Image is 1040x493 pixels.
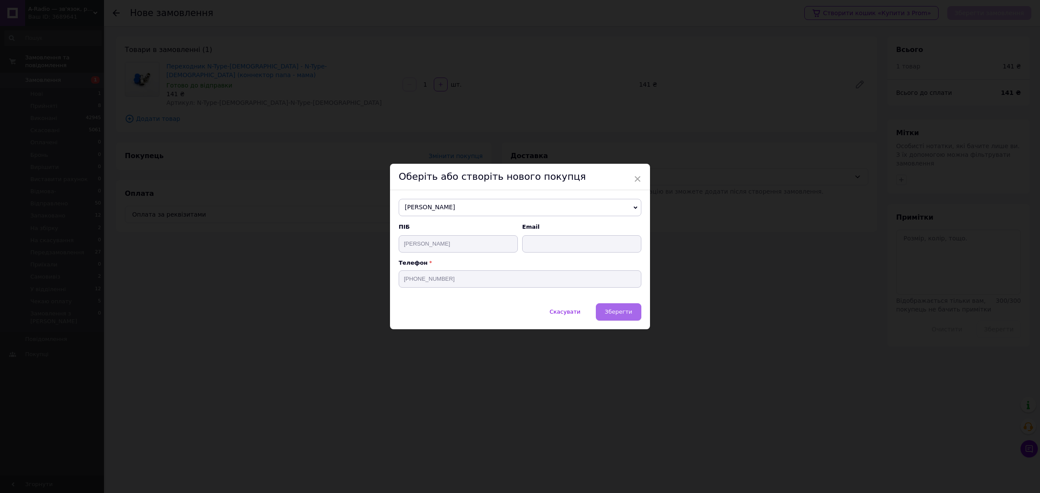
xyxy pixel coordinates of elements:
button: Зберегти [596,303,641,321]
input: +38 096 0000000 [399,270,641,288]
span: [PERSON_NAME] [399,199,641,216]
button: Скасувати [540,303,589,321]
span: × [634,172,641,186]
span: ПІБ [399,223,518,231]
span: Скасувати [549,308,580,315]
div: Оберіть або створіть нового покупця [390,164,650,190]
span: Зберегти [605,308,632,315]
span: Email [522,223,641,231]
p: Телефон [399,259,641,266]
